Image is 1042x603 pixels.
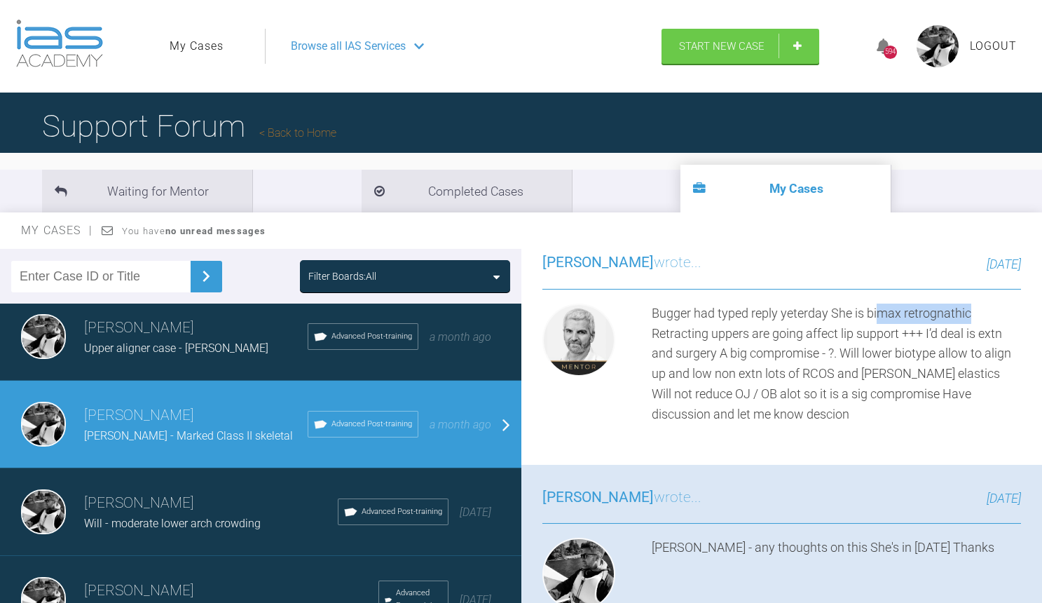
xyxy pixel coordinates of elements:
[84,341,268,355] span: Upper aligner case - [PERSON_NAME]
[11,261,191,292] input: Enter Case ID or Title
[331,418,412,431] span: Advanced Post-training
[331,330,412,343] span: Advanced Post-training
[122,226,266,236] span: You have
[84,316,308,340] h3: [PERSON_NAME]
[970,37,1017,55] a: Logout
[21,402,66,447] img: David Birkin
[987,491,1021,506] span: [DATE]
[21,314,66,359] img: David Birkin
[165,226,266,236] strong: no unread messages
[652,304,1022,425] div: Bugger had typed reply yeterday She is bimax retrognathic Retracting uppers are going affect lip ...
[917,25,959,67] img: profile.png
[259,126,336,140] a: Back to Home
[195,265,217,287] img: chevronRight.28bd32b0.svg
[84,404,308,428] h3: [PERSON_NAME]
[542,254,654,271] span: [PERSON_NAME]
[42,102,336,151] h1: Support Forum
[430,418,491,431] span: a month ago
[16,20,103,67] img: logo-light.3e3ef733.png
[42,170,252,212] li: Waiting for Mentor
[308,269,376,284] div: Filter Boards: All
[884,46,897,59] div: 594
[679,40,765,53] span: Start New Case
[84,492,338,515] h3: [PERSON_NAME]
[291,37,406,55] span: Browse all IAS Services
[460,506,491,519] span: [DATE]
[84,579,378,603] h3: [PERSON_NAME]
[362,170,572,212] li: Completed Cases
[542,304,615,377] img: Ross Hobson
[542,486,701,510] h3: wrote...
[170,37,224,55] a: My Cases
[362,506,442,518] span: Advanced Post-training
[987,257,1021,271] span: [DATE]
[680,165,891,212] li: My Cases
[542,489,654,506] span: [PERSON_NAME]
[21,489,66,534] img: David Birkin
[84,429,293,442] span: [PERSON_NAME] - Marked Class II skeletal
[542,251,701,275] h3: wrote...
[430,330,491,344] span: a month ago
[661,29,819,64] a: Start New Case
[21,224,93,237] span: My Cases
[84,517,261,530] span: Will - moderate lower arch crowding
